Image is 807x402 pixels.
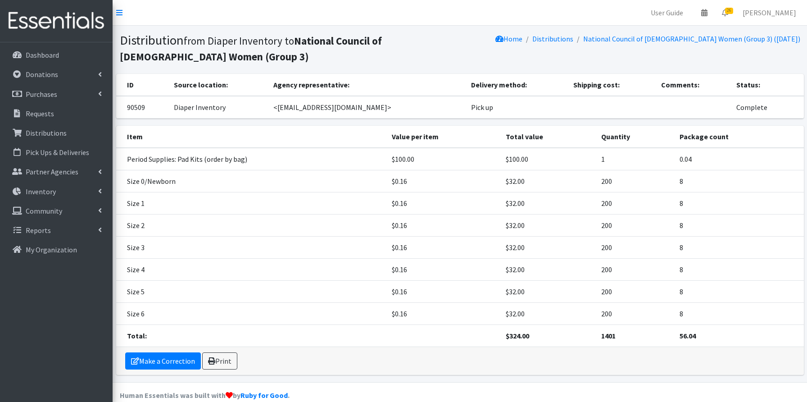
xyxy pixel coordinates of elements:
[116,74,169,96] th: ID
[26,226,51,235] p: Reports
[674,259,803,281] td: 8
[26,128,67,137] p: Distributions
[4,241,109,259] a: My Organization
[4,65,109,83] a: Donations
[500,215,596,237] td: $32.00
[680,331,696,340] strong: 56.04
[583,34,800,43] a: National Council of [DEMOGRAPHIC_DATA] Women (Group 3) ([DATE])
[731,96,803,119] td: Complete
[596,281,674,303] td: 200
[500,192,596,215] td: $32.00
[596,215,674,237] td: 200
[168,96,268,119] td: Diaper Inventory
[715,4,735,22] a: 26
[268,96,466,119] td: <[EMAIL_ADDRESS][DOMAIN_NAME]>
[596,126,674,148] th: Quantity
[500,148,596,170] td: $100.00
[4,163,109,181] a: Partner Agencies
[120,34,382,63] b: National Council of [DEMOGRAPHIC_DATA] Women (Group 3)
[386,303,501,325] td: $0.16
[674,281,803,303] td: 8
[656,74,731,96] th: Comments:
[127,331,147,340] strong: Total:
[735,4,803,22] a: [PERSON_NAME]
[674,237,803,259] td: 8
[674,126,803,148] th: Package count
[674,303,803,325] td: 8
[4,202,109,220] a: Community
[386,148,501,170] td: $100.00
[386,170,501,192] td: $0.16
[26,109,54,118] p: Requests
[202,352,237,370] a: Print
[120,391,290,400] strong: Human Essentials was built with by .
[568,74,656,96] th: Shipping cost:
[26,90,57,99] p: Purchases
[596,192,674,215] td: 200
[26,70,58,79] p: Donations
[26,167,78,176] p: Partner Agencies
[116,192,386,215] td: Size 1
[125,352,201,370] a: Make a Correction
[116,170,386,192] td: Size 0/Newborn
[500,303,596,325] td: $32.00
[596,148,674,170] td: 1
[386,192,501,215] td: $0.16
[386,237,501,259] td: $0.16
[116,281,386,303] td: Size 5
[268,74,466,96] th: Agency representative:
[4,183,109,201] a: Inventory
[674,170,803,192] td: 8
[120,32,457,64] h1: Distribution
[500,281,596,303] td: $32.00
[674,215,803,237] td: 8
[674,148,803,170] td: 0.04
[500,259,596,281] td: $32.00
[386,126,501,148] th: Value per item
[466,74,568,96] th: Delivery method:
[116,303,386,325] td: Size 6
[26,187,56,196] p: Inventory
[26,245,77,254] p: My Organization
[601,331,616,340] strong: 1401
[120,34,382,63] small: from Diaper Inventory to
[240,391,288,400] a: Ruby for Good
[731,74,803,96] th: Status:
[466,96,568,119] td: Pick up
[168,74,268,96] th: Source location:
[26,50,59,59] p: Dashboard
[116,237,386,259] td: Size 3
[596,303,674,325] td: 200
[4,6,109,36] img: HumanEssentials
[725,8,733,14] span: 26
[4,221,109,239] a: Reports
[596,259,674,281] td: 200
[386,281,501,303] td: $0.16
[4,85,109,103] a: Purchases
[532,34,573,43] a: Distributions
[500,126,596,148] th: Total value
[500,170,596,192] td: $32.00
[116,259,386,281] td: Size 4
[4,105,109,123] a: Requests
[116,96,169,119] td: 90509
[116,126,386,148] th: Item
[674,192,803,215] td: 8
[26,206,62,215] p: Community
[4,143,109,161] a: Pick Ups & Deliveries
[26,148,89,157] p: Pick Ups & Deliveries
[500,237,596,259] td: $32.00
[116,215,386,237] td: Size 2
[506,331,529,340] strong: $324.00
[596,170,674,192] td: 200
[495,34,522,43] a: Home
[4,124,109,142] a: Distributions
[386,259,501,281] td: $0.16
[116,148,386,170] td: Period Supplies: Pad Kits (order by bag)
[386,215,501,237] td: $0.16
[596,237,674,259] td: 200
[4,46,109,64] a: Dashboard
[644,4,690,22] a: User Guide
